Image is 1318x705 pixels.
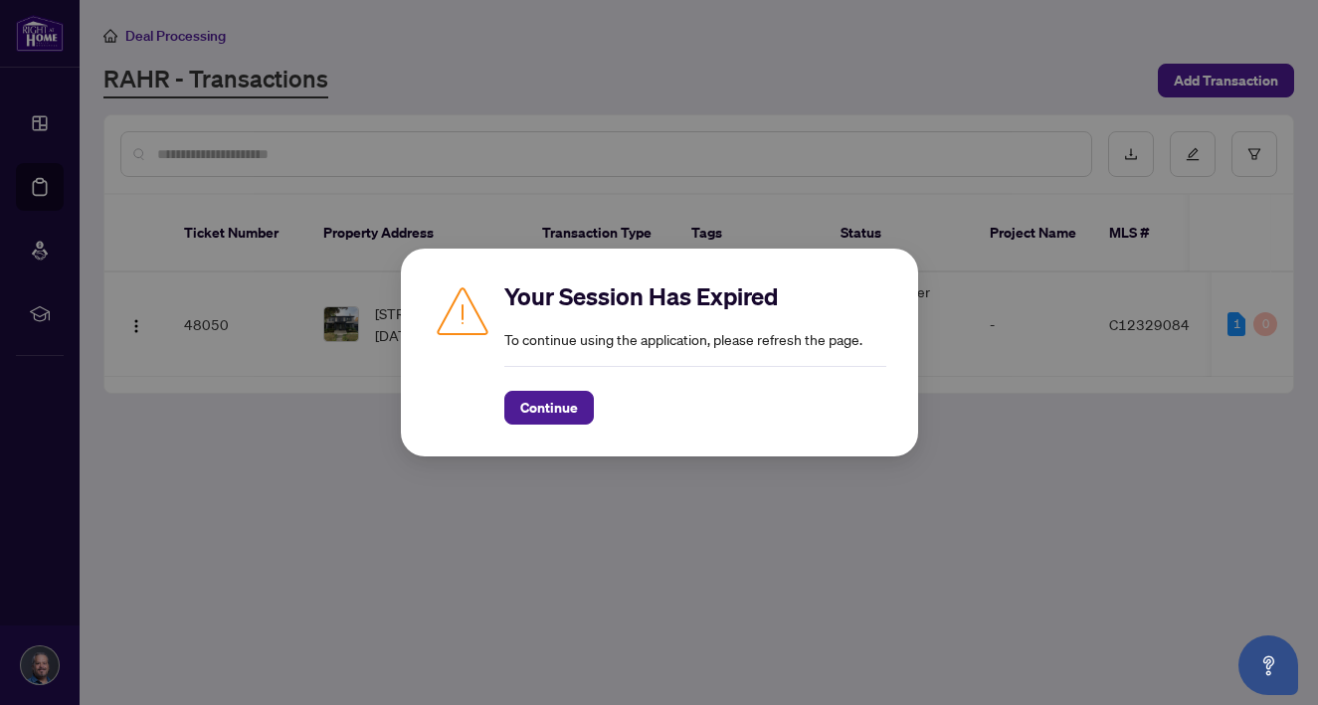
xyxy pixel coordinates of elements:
[504,280,886,312] h2: Your Session Has Expired
[433,280,492,340] img: Caution icon
[504,391,594,425] button: Continue
[1238,635,1298,695] button: Open asap
[504,280,886,425] div: To continue using the application, please refresh the page.
[520,392,578,424] span: Continue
